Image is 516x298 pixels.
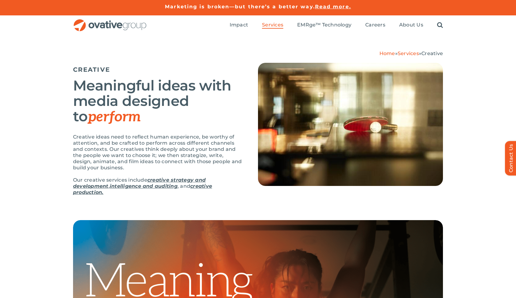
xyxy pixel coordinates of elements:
[73,78,243,125] h2: Meaningful ideas with media designed to
[73,177,243,195] p: Our creative services include , , and
[365,22,385,28] span: Careers
[437,22,443,29] a: Search
[110,183,178,189] a: intelligence and auditing
[398,50,419,56] a: Services
[73,134,243,171] p: Creative ideas need to reflect human experience, be worthy of attention, and be crafted to perfor...
[399,22,423,28] span: About Us
[399,22,423,29] a: About Us
[379,50,395,56] a: Home
[73,66,243,73] h5: CREATIVE
[73,183,212,195] a: creative production.
[262,22,283,29] a: Services
[421,50,443,56] span: Creative
[379,50,443,56] span: » »
[258,63,443,186] img: Creative – Hero
[230,15,443,35] nav: Menu
[230,22,248,28] span: Impact
[262,22,283,28] span: Services
[297,22,351,28] span: EMRge™ Technology
[88,108,141,126] em: perform
[73,18,147,24] a: OG_Full_horizontal_RGB
[297,22,351,29] a: EMRge™ Technology
[165,4,315,10] a: Marketing is broken—but there’s a better way.
[73,177,206,189] a: creative strategy and development
[230,22,248,29] a: Impact
[315,4,351,10] a: Read more.
[365,22,385,29] a: Careers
